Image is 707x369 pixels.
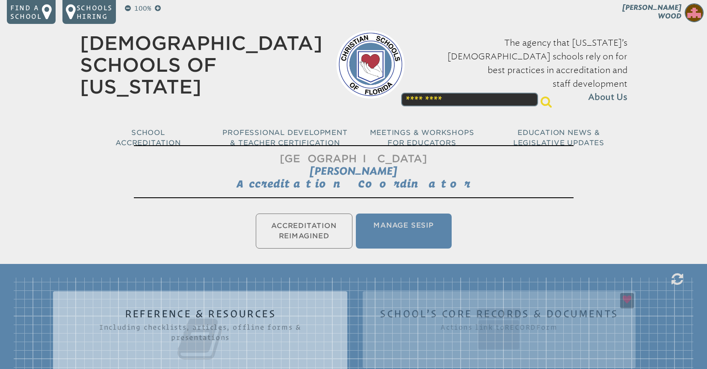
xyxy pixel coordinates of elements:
[418,36,627,104] p: The agency that [US_STATE]’s [DEMOGRAPHIC_DATA] schools rely on for best practices in accreditati...
[336,30,405,99] img: csf-logo-web-colors.png
[222,129,347,147] span: Professional Development & Teacher Certification
[70,308,330,363] h2: Reference & Resources
[115,129,180,147] span: School Accreditation
[80,32,322,98] a: [DEMOGRAPHIC_DATA] Schools of [US_STATE]
[10,3,42,20] p: Find a school
[356,214,452,249] li: Manage SESIP
[588,91,627,104] span: About Us
[685,3,704,22] img: 035c994a56f060e323eba3a0241c32a0
[370,129,474,147] span: Meetings & Workshops for Educators
[133,3,153,14] p: 100%
[77,3,112,20] p: Schools Hiring
[513,129,604,147] span: Education News & Legislative Updates
[622,3,681,20] span: [PERSON_NAME] Wood
[310,165,397,177] span: [PERSON_NAME]
[237,178,470,190] span: Accreditation Coordinator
